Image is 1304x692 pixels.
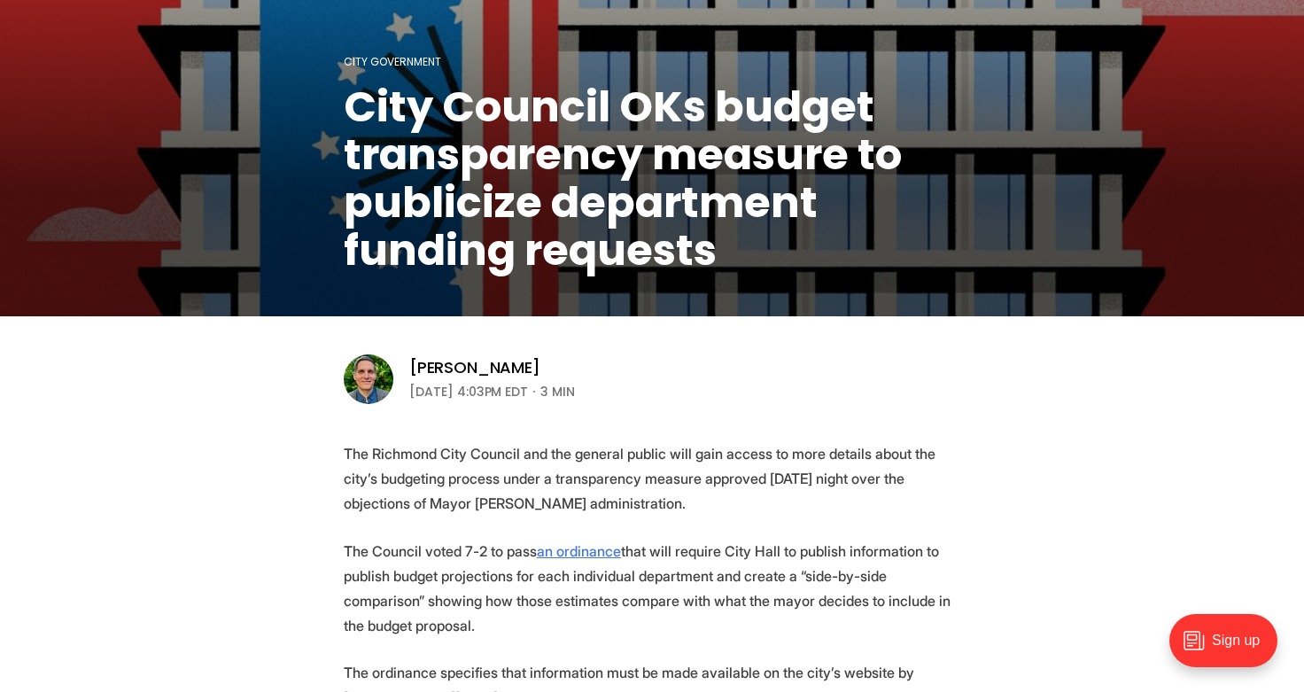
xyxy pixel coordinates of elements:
[537,542,621,560] a: an ordinance
[409,381,528,402] time: [DATE] 4:03PM EDT
[344,83,960,275] h1: City Council OKs budget transparency measure to publicize department funding requests
[344,354,393,404] img: Graham Moomaw
[344,539,960,638] p: The Council voted 7-2 to pass that will require City Hall to publish information to publish budge...
[409,357,540,378] a: [PERSON_NAME]
[344,54,441,69] a: City Government
[540,381,575,402] span: 3 min
[344,441,960,516] p: The Richmond City Council and the general public will gain access to more details about the city’...
[1154,605,1304,692] iframe: portal-trigger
